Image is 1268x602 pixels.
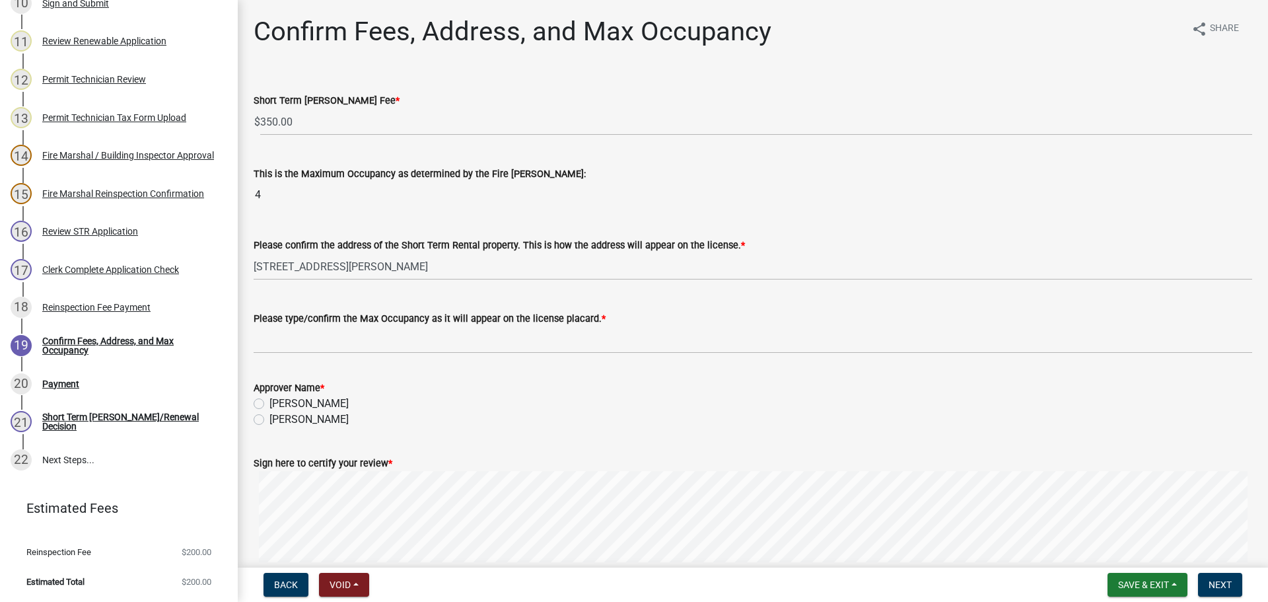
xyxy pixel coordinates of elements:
div: 13 [11,107,32,128]
i: share [1191,21,1207,37]
label: [PERSON_NAME] [269,412,349,428]
div: Payment [42,379,79,389]
button: Save & Exit [1108,573,1187,597]
span: $ [254,108,261,135]
span: Share [1210,21,1239,37]
div: 19 [11,335,32,356]
label: Sign here to certify your review [254,459,392,469]
label: Please confirm the address of the Short Term Rental property. This is how the address will appear... [254,241,745,250]
div: 16 [11,221,32,242]
div: 20 [11,373,32,395]
span: $200.00 [182,548,211,556]
label: Short Term [PERSON_NAME] Fee [254,96,400,106]
span: $200.00 [182,578,211,586]
div: Short Term [PERSON_NAME]/Renewal Decision [42,412,217,431]
div: Review STR Application [42,227,138,236]
div: 22 [11,449,32,470]
div: Review Renewable Application [42,36,166,46]
div: 17 [11,259,32,280]
label: This is the Maximum Occupancy as determined by the Fire [PERSON_NAME]: [254,170,586,179]
label: Approver Name [254,384,324,393]
div: Fire Marshal Reinspection Confirmation [42,189,204,198]
div: 21 [11,411,32,432]
div: Permit Technician Tax Form Upload [42,113,186,122]
button: shareShare [1181,16,1250,42]
div: Reinspection Fee Payment [42,303,151,312]
span: Next [1209,580,1232,590]
button: Next [1198,573,1242,597]
button: Back [264,573,308,597]
span: Estimated Total [26,578,85,586]
label: [PERSON_NAME] [269,396,349,412]
span: Back [274,580,298,590]
a: Estimated Fees [11,495,217,521]
div: 12 [11,69,32,90]
div: Confirm Fees, Address, and Max Occupancy [42,336,217,355]
button: Void [319,573,369,597]
div: Permit Technician Review [42,75,146,84]
div: 11 [11,30,32,52]
span: Reinspection Fee [26,548,91,556]
h1: Confirm Fees, Address, and Max Occupancy [254,16,771,48]
div: Clerk Complete Application Check [42,265,179,274]
span: Save & Exit [1118,580,1169,590]
div: 15 [11,183,32,204]
span: Void [330,580,351,590]
div: 18 [11,297,32,318]
label: Please type/confirm the Max Occupancy as it will appear on the license placard. [254,315,606,324]
div: Fire Marshal / Building Inspector Approval [42,151,214,160]
div: 14 [11,145,32,166]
